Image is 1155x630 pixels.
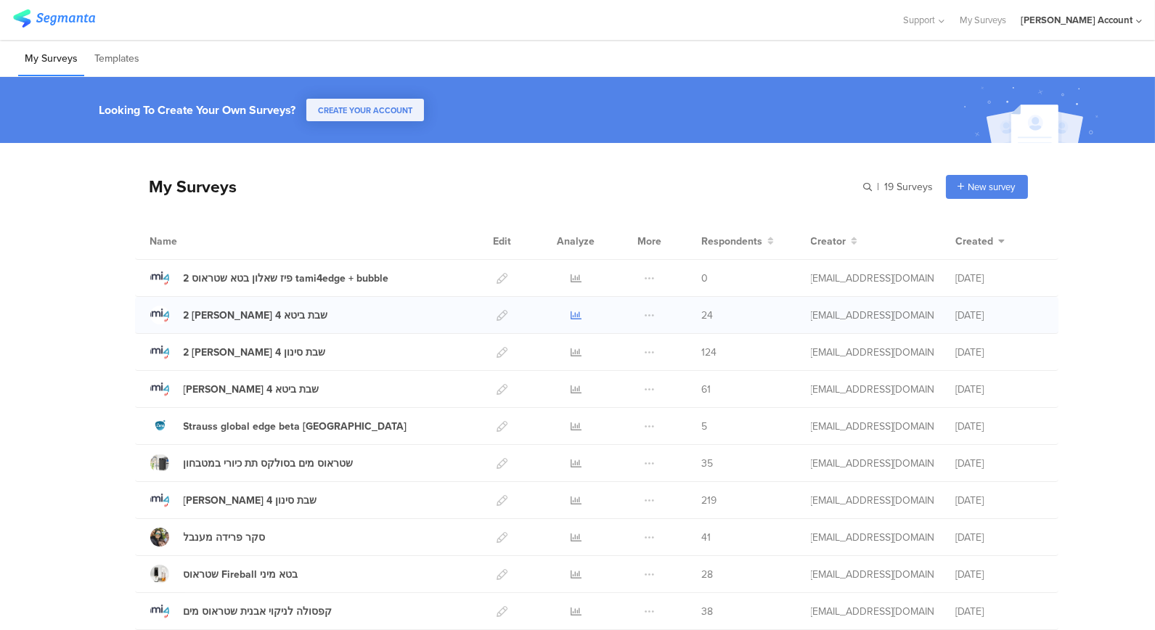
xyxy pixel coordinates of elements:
div: [DATE] [956,419,1043,434]
span: 19 Surveys [885,179,934,195]
div: odelya@ifocus-r.com [811,308,934,323]
span: 35 [702,456,714,471]
button: Creator [811,234,858,249]
div: [DATE] [956,308,1043,323]
div: סקר פרידה מענבל [184,530,266,545]
div: odelya@ifocus-r.com [811,419,934,434]
button: Respondents [702,234,775,249]
span: 41 [702,530,711,545]
a: [PERSON_NAME] 4 שבת ביטא [150,380,319,398]
span: 5 [702,419,708,434]
div: Strauss global edge beta Australia [184,419,407,434]
div: odelya@ifocus-r.com [811,345,934,360]
button: CREATE YOUR ACCOUNT [306,99,424,121]
div: 2 שטראוס תמי 4 שבת ביטא [184,308,328,323]
img: segmanta logo [13,9,95,28]
li: My Surveys [18,42,84,76]
div: odelya@ifocus-r.com [811,456,934,471]
div: odelya@ifocus-r.com [811,530,934,545]
div: שטראוס מים בסולקס תת כיורי במטבחון [184,456,354,471]
div: שטראוס תמי 4 שבת ביטא [184,382,319,397]
span: 38 [702,604,714,619]
div: Name [150,234,237,249]
div: 2 פיז שאלון בטא שטראוס tami4edge + bubble [184,271,389,286]
div: More [634,223,666,259]
div: Analyze [555,223,598,259]
li: Templates [88,42,146,76]
span: Creator [811,234,846,249]
div: odelya@ifocus-r.com [811,271,934,286]
span: Support [904,13,936,27]
span: 28 [702,567,714,582]
div: Edit [487,223,518,259]
a: סקר פרידה מענבל [150,528,266,547]
div: שטראוס Fireball בטא מיני [184,567,298,582]
span: 24 [702,308,714,323]
div: odelya@ifocus-r.com [811,604,934,619]
div: [DATE] [956,604,1043,619]
a: 2 [PERSON_NAME] 4 שבת סינון [150,343,326,361]
div: odelya@ifocus-r.com [811,567,934,582]
a: [PERSON_NAME] 4 שבת סינון [150,491,317,510]
div: [DATE] [956,493,1043,508]
span: 219 [702,493,717,508]
div: [DATE] [956,271,1043,286]
a: שטראוס מים בסולקס תת כיורי במטבחון [150,454,354,472]
div: [DATE] [956,382,1043,397]
span: New survey [968,180,1016,194]
span: CREATE YOUR ACCOUNT [318,105,412,116]
span: 61 [702,382,711,397]
div: odelya@ifocus-r.com [811,493,934,508]
div: 2 שטראוס תמי 4 שבת סינון [184,345,326,360]
img: create_account_image.svg [958,81,1108,147]
div: odelya@ifocus-r.com [811,382,934,397]
button: Created [956,234,1005,249]
div: [DATE] [956,530,1043,545]
span: Respondents [702,234,763,249]
a: קפסולה לניקוי אבנית שטראוס מים [150,602,332,621]
div: שטראוס תמי 4 שבת סינון [184,493,317,508]
span: 0 [702,271,709,286]
div: קפסולה לניקוי אבנית שטראוס מים [184,604,332,619]
div: My Surveys [135,174,237,199]
div: [PERSON_NAME] Account [1021,13,1132,27]
div: [DATE] [956,567,1043,582]
div: [DATE] [956,345,1043,360]
a: 2 [PERSON_NAME] 4 שבת ביטא [150,306,328,324]
span: Created [956,234,994,249]
span: | [876,179,882,195]
div: [DATE] [956,456,1043,471]
div: Looking To Create Your Own Surveys? [99,102,295,118]
span: 124 [702,345,717,360]
a: שטראוס Fireball בטא מיני [150,565,298,584]
a: Strauss global edge beta [GEOGRAPHIC_DATA] [150,417,407,435]
a: 2 פיז שאלון בטא שטראוס tami4edge + bubble [150,269,389,287]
